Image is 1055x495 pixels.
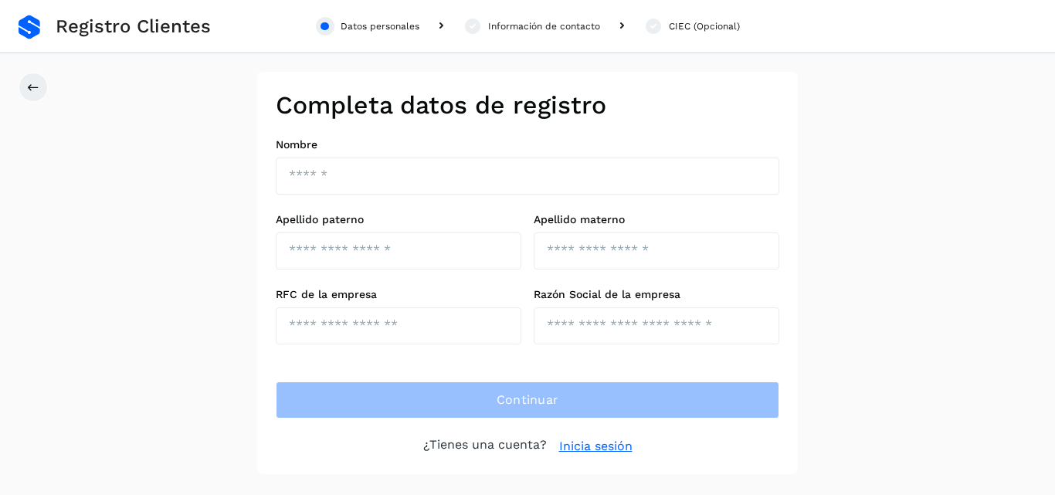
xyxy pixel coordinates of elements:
label: Apellido paterno [276,213,521,226]
span: Registro Clientes [56,15,211,38]
span: Continuar [497,392,559,409]
label: Apellido materno [534,213,779,226]
p: ¿Tienes una cuenta? [423,437,547,456]
a: Inicia sesión [559,437,633,456]
h2: Completa datos de registro [276,90,779,120]
div: Información de contacto [488,19,600,33]
label: RFC de la empresa [276,288,521,301]
button: Continuar [276,381,779,419]
label: Nombre [276,138,779,151]
div: CIEC (Opcional) [669,19,740,33]
div: Datos personales [341,19,419,33]
label: Razón Social de la empresa [534,288,779,301]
